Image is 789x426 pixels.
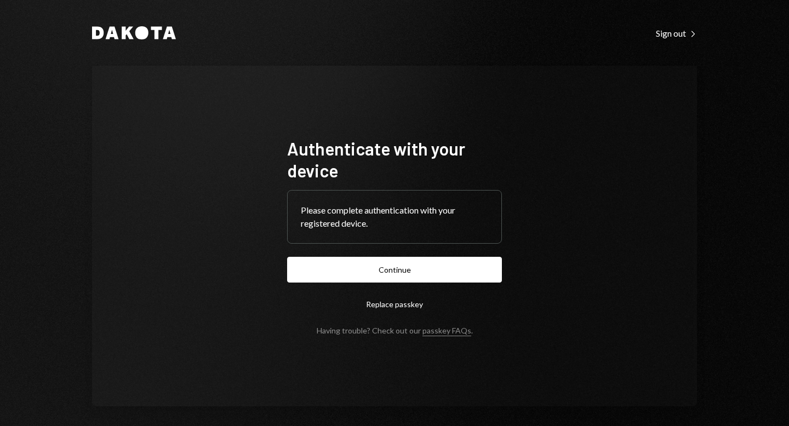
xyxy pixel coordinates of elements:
div: Please complete authentication with your registered device. [301,204,488,230]
h1: Authenticate with your device [287,137,502,181]
div: Sign out [656,28,697,39]
a: passkey FAQs [422,326,471,336]
a: Sign out [656,27,697,39]
button: Continue [287,257,502,283]
button: Replace passkey [287,291,502,317]
div: Having trouble? Check out our . [317,326,473,335]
